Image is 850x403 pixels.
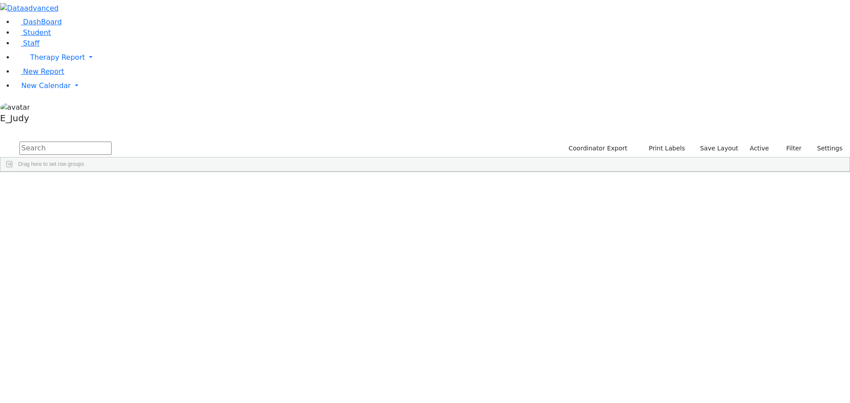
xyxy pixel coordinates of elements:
button: Settings [806,142,846,155]
span: New Calendar [21,81,71,90]
a: Staff [14,39,39,47]
span: Staff [23,39,39,47]
button: Save Layout [696,142,742,155]
a: New Report [14,67,64,76]
a: Student [14,28,51,37]
button: Coordinator Export [563,142,631,155]
button: Filter [775,142,806,155]
span: Student [23,28,51,37]
a: DashBoard [14,18,62,26]
label: Active [746,142,773,155]
span: Therapy Report [30,53,85,61]
a: Therapy Report [14,49,850,66]
span: Drag here to set row groups [18,161,84,167]
span: DashBoard [23,18,62,26]
span: New Report [23,67,64,76]
input: Search [19,142,112,155]
a: New Calendar [14,77,850,95]
button: Print Labels [638,142,689,155]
